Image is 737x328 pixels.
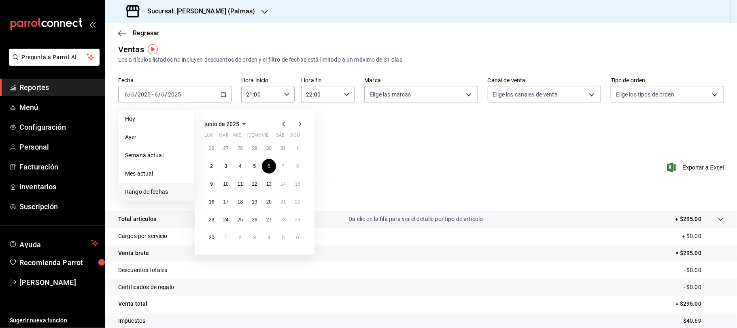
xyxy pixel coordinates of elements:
button: open_drawer_menu [89,21,96,28]
p: Descuentos totales [118,266,167,274]
abbr: 28 de junio de 2025 [280,217,286,223]
span: Mes actual [125,169,188,178]
button: 21 de junio de 2025 [276,195,290,209]
abbr: miércoles [233,133,241,141]
button: 9 de junio de 2025 [204,177,219,191]
abbr: 6 de julio de 2025 [296,235,299,240]
span: Reportes [19,82,98,93]
span: Hoy [125,115,188,123]
abbr: 27 de junio de 2025 [266,217,272,223]
span: / [135,91,137,98]
p: + $295.00 [675,215,701,223]
button: 18 de junio de 2025 [233,195,247,209]
button: 26 de junio de 2025 [247,212,261,227]
input: ---- [137,91,151,98]
abbr: 1 de junio de 2025 [296,146,299,151]
p: = $295.00 [675,300,724,308]
abbr: 2 de julio de 2025 [239,235,242,240]
button: Pregunta a Parrot AI [9,49,100,66]
abbr: 3 de julio de 2025 [253,235,256,240]
abbr: 13 de junio de 2025 [266,181,272,187]
button: 10 de junio de 2025 [219,177,233,191]
abbr: 6 de junio de 2025 [268,163,270,169]
input: ---- [168,91,181,98]
p: Venta bruta [118,249,149,257]
button: 5 de julio de 2025 [276,230,290,245]
span: Pregunta a Parrot AI [22,53,87,62]
abbr: 2 de junio de 2025 [210,163,213,169]
button: 27 de mayo de 2025 [219,141,233,156]
div: Los artículos listados no incluyen descuentos de orden y el filtro de fechas está limitado a un m... [118,56,724,64]
span: Menú [19,102,98,113]
button: Exportar a Excel [669,163,724,172]
button: 25 de junio de 2025 [233,212,247,227]
input: -- [154,91,158,98]
abbr: martes [219,133,228,141]
abbr: 28 de mayo de 2025 [238,146,243,151]
span: Elige las marcas [370,90,411,99]
p: - $40.69 [680,317,724,325]
abbr: 12 de junio de 2025 [252,181,257,187]
span: Semana actual [125,151,188,160]
button: 6 de julio de 2025 [291,230,305,245]
abbr: 25 de junio de 2025 [238,217,243,223]
span: / [158,91,161,98]
button: 3 de junio de 2025 [219,159,233,174]
abbr: 26 de junio de 2025 [252,217,257,223]
abbr: 17 de junio de 2025 [223,199,228,205]
span: [PERSON_NAME] [19,277,98,288]
h3: Sucursal: [PERSON_NAME] (Palmas) [141,6,255,16]
abbr: 9 de junio de 2025 [210,181,213,187]
button: 12 de junio de 2025 [247,177,261,191]
abbr: 10 de junio de 2025 [223,181,228,187]
abbr: 27 de mayo de 2025 [223,146,228,151]
abbr: 18 de junio de 2025 [238,199,243,205]
abbr: 22 de junio de 2025 [295,199,300,205]
label: Marca [364,78,478,84]
p: Cargos por servicio [118,232,168,240]
abbr: 15 de junio de 2025 [295,181,300,187]
span: Regresar [133,29,159,37]
button: 15 de junio de 2025 [291,177,305,191]
span: Rango de fechas [125,188,188,196]
button: 14 de junio de 2025 [276,177,290,191]
abbr: 16 de junio de 2025 [209,199,214,205]
button: 5 de junio de 2025 [247,159,261,174]
abbr: 21 de junio de 2025 [280,199,286,205]
abbr: 26 de mayo de 2025 [209,146,214,151]
abbr: 29 de junio de 2025 [295,217,300,223]
p: Total artículos [118,215,156,223]
abbr: 11 de junio de 2025 [238,181,243,187]
button: 29 de junio de 2025 [291,212,305,227]
button: 23 de junio de 2025 [204,212,219,227]
span: Recomienda Parrot [19,257,98,268]
abbr: jueves [247,133,295,141]
button: 28 de junio de 2025 [276,212,290,227]
button: 2 de julio de 2025 [233,230,247,245]
abbr: 4 de julio de 2025 [268,235,270,240]
span: Configuración [19,122,98,133]
abbr: 31 de mayo de 2025 [280,146,286,151]
label: Tipo de orden [611,78,724,84]
abbr: 14 de junio de 2025 [280,181,286,187]
abbr: 19 de junio de 2025 [252,199,257,205]
label: Canal de venta [488,78,601,84]
button: 4 de junio de 2025 [233,159,247,174]
span: Ayuda [19,238,88,248]
input: -- [131,91,135,98]
button: 1 de junio de 2025 [291,141,305,156]
div: Ventas [118,43,144,56]
span: Elige los canales de venta [493,90,558,99]
span: / [128,91,131,98]
button: 30 de junio de 2025 [204,230,219,245]
p: Venta total [118,300,147,308]
button: 6 de junio de 2025 [262,159,276,174]
button: 30 de mayo de 2025 [262,141,276,156]
button: 19 de junio de 2025 [247,195,261,209]
input: -- [124,91,128,98]
button: 2 de junio de 2025 [204,159,219,174]
img: Tooltip marker [148,44,158,54]
abbr: sábado [276,133,285,141]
